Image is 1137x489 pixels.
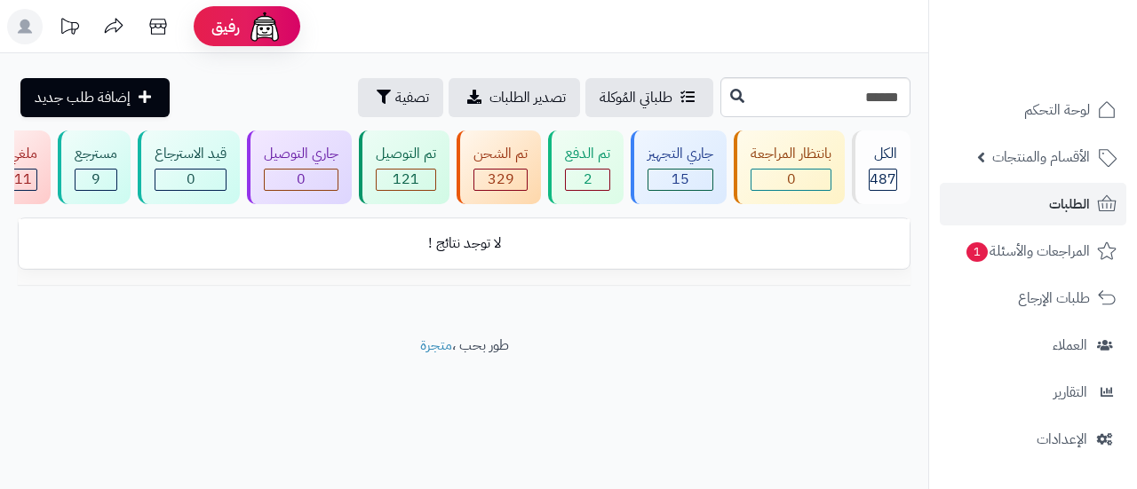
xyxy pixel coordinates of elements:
[940,324,1126,367] a: العملاء
[264,144,338,164] div: جاري التوصيل
[474,170,527,190] div: 329
[940,418,1126,461] a: الإعدادات
[155,144,227,164] div: قيد الاسترجاع
[751,144,831,164] div: بانتظار المراجعة
[940,183,1126,225] a: الطلبات
[76,170,116,190] div: 9
[966,242,988,262] span: 1
[1016,47,1120,84] img: logo-2.png
[1049,192,1090,217] span: الطلبات
[992,145,1090,170] span: الأقسام والمنتجات
[10,170,36,190] div: 11
[20,78,170,117] a: إضافة طلب جديد
[965,239,1090,264] span: المراجعات والأسئلة
[420,335,452,356] a: متجرة
[243,130,355,204] a: جاري التوصيل 0
[376,144,436,164] div: تم التوصيل
[545,130,627,204] a: تم الدفع 2
[211,16,240,37] span: رفيق
[672,169,689,190] span: 15
[730,130,848,204] a: بانتظار المراجعة 0
[35,87,131,108] span: إضافة طلب جديد
[751,170,831,190] div: 0
[1054,380,1087,405] span: التقارير
[14,169,32,190] span: 11
[297,169,306,190] span: 0
[940,89,1126,131] a: لوحة التحكم
[155,170,226,190] div: 0
[19,219,910,268] td: لا توجد نتائج !
[787,169,796,190] span: 0
[940,230,1126,272] a: المراجعات والأسئلة1
[395,87,429,108] span: تصفية
[75,144,117,164] div: مسترجع
[600,87,672,108] span: طلباتي المُوكلة
[488,169,514,190] span: 329
[648,144,713,164] div: جاري التجهيز
[47,9,91,49] a: تحديثات المنصة
[358,78,443,117] button: تصفية
[247,9,282,44] img: ai-face.png
[449,78,580,117] a: تصدير الطلبات
[453,130,545,204] a: تم الشحن 329
[54,130,134,204] a: مسترجع 9
[187,169,195,190] span: 0
[869,144,897,164] div: الكل
[1037,427,1087,452] span: الإعدادات
[848,130,914,204] a: الكل487
[377,170,435,190] div: 121
[489,87,566,108] span: تصدير الطلبات
[134,130,243,204] a: قيد الاسترجاع 0
[940,277,1126,319] a: طلبات الإرجاع
[1018,286,1090,311] span: طلبات الإرجاع
[1024,98,1090,122] span: لوحة التحكم
[473,144,528,164] div: تم الشحن
[648,170,712,190] div: 15
[585,78,713,117] a: طلباتي المُوكلة
[265,170,338,190] div: 0
[565,144,610,164] div: تم الدفع
[355,130,453,204] a: تم التوصيل 121
[9,144,37,164] div: ملغي
[627,130,730,204] a: جاري التجهيز 15
[584,169,592,190] span: 2
[870,169,896,190] span: 487
[940,371,1126,414] a: التقارير
[91,169,100,190] span: 9
[393,169,419,190] span: 121
[1053,333,1087,358] span: العملاء
[566,170,609,190] div: 2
